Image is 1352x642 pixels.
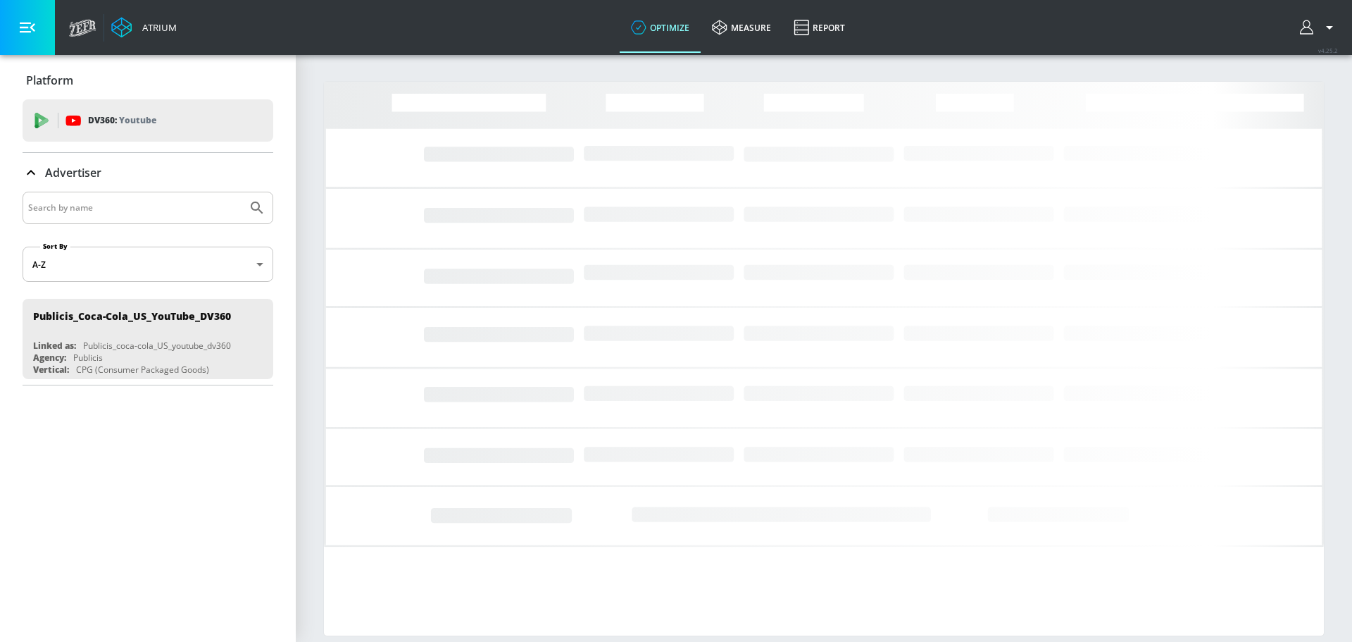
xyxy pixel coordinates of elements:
[23,293,273,385] nav: list of Advertiser
[45,165,101,180] p: Advertiser
[23,299,273,379] div: Publicis_Coca-Cola_US_YouTube_DV360Linked as:Publicis_coca-cola_US_youtube_dv360Agency:PublicisVe...
[119,113,156,128] p: Youtube
[701,2,782,53] a: measure
[111,17,177,38] a: Atrium
[83,340,231,352] div: Publicis_coca-cola_US_youtube_dv360
[23,99,273,142] div: DV360: Youtube
[73,352,103,364] div: Publicis
[88,113,156,128] p: DV360:
[33,340,76,352] div: Linked as:
[23,61,273,100] div: Platform
[76,364,209,376] div: CPG (Consumer Packaged Goods)
[620,2,701,53] a: optimize
[28,199,242,217] input: Search by name
[1318,47,1338,54] span: v 4.25.2
[782,2,856,53] a: Report
[33,364,69,376] div: Vertical:
[137,21,177,34] div: Atrium
[23,247,273,282] div: A-Z
[33,309,231,323] div: Publicis_Coca-Cola_US_YouTube_DV360
[23,192,273,385] div: Advertiser
[23,153,273,192] div: Advertiser
[33,352,66,364] div: Agency:
[26,73,73,88] p: Platform
[40,242,70,251] label: Sort By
